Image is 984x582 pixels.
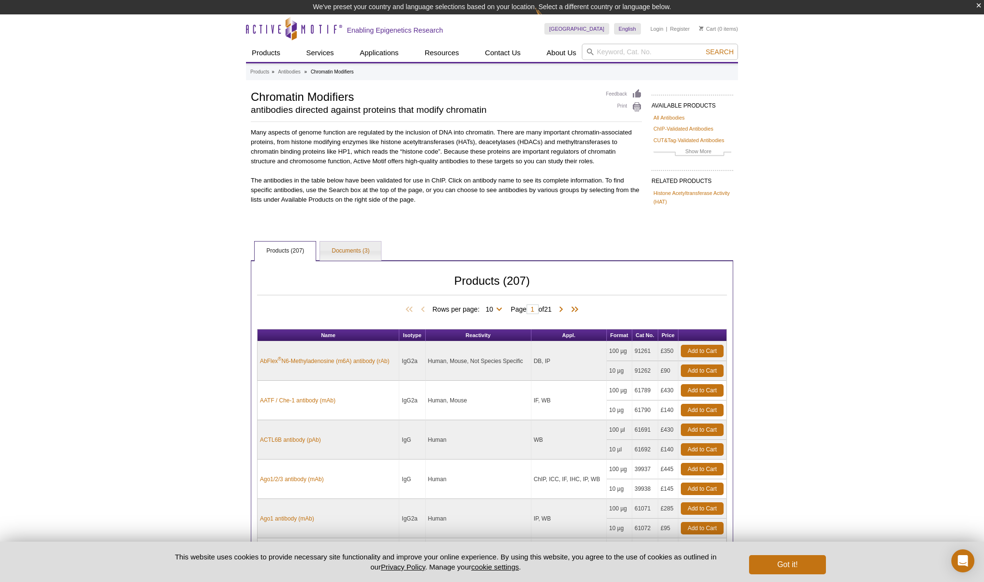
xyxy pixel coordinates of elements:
span: 21 [544,305,552,313]
td: Human, Mouse [426,381,531,420]
button: Got it! [749,555,826,574]
td: ChIP, ICC, IF, IHC, IP, WB [531,460,607,499]
th: Price [658,329,678,341]
td: IgG [399,460,425,499]
td: £285 [658,499,678,519]
td: £140 [658,400,678,420]
p: This website uses cookies to provide necessary site functionality and improve your online experie... [158,552,733,572]
a: Products (207) [255,242,316,261]
td: 91261 [632,341,658,361]
li: » [271,69,274,74]
a: Add to Cart [681,502,724,515]
input: Keyword, Cat. No. [582,44,738,60]
a: CUT&Tag-Validated Antibodies [653,136,724,145]
a: Ago1 antibody (mAb) [260,514,314,523]
h2: RELATED PRODUCTS [652,170,733,187]
td: £140 [658,440,678,460]
td: Human, Mouse, Not Species Specific [426,341,531,381]
td: 100 µg [607,460,632,479]
a: Show More [653,147,731,158]
th: Cat No. [632,329,658,341]
a: Resources [419,44,465,62]
a: AATF / Che-1 antibody (mAb) [260,396,335,405]
a: Add to Cart [681,345,724,357]
img: Change Here [535,7,561,30]
td: 100 µl [607,420,632,440]
a: Privacy Policy [381,563,425,571]
td: IgG2a [399,538,425,578]
a: Applications [354,44,405,62]
a: All Antibodies [653,113,685,122]
li: Chromatin Modifiers [311,69,354,74]
th: Appl. [531,329,607,341]
td: 61691 [632,420,658,440]
td: 10 µg [607,361,632,381]
a: AbFlex®N6-Methyladenosine (m6A) antibody (rAb) [260,357,390,365]
a: Histone Acetyltransferase Activity (HAT) [653,189,731,206]
a: [GEOGRAPHIC_DATA] [544,23,609,35]
li: | [666,23,667,35]
span: Rows per page: [432,304,506,314]
span: Last Page [566,305,580,315]
td: Human [426,420,531,460]
p: The antibodies in the table below have been validated for use in ChIP. Click on antibody name to ... [251,176,642,205]
td: Human [426,460,531,499]
td: IF, WB [531,381,607,420]
td: Human [426,499,531,538]
td: 100 µg [607,341,632,361]
td: Human [426,538,531,578]
th: Isotype [399,329,425,341]
a: Feedback [606,89,642,99]
td: 10 µg [607,479,632,499]
td: £430 [658,381,678,400]
td: 10 µg [607,519,632,538]
td: 100 µg [607,499,632,519]
td: IgG2a [399,499,425,538]
a: ACTL6B antibody (pAb) [260,436,321,444]
img: Your Cart [699,26,703,31]
td: 61692 [632,440,658,460]
td: £430 [658,420,678,440]
button: cookie settings [471,563,519,571]
button: Search [703,48,737,56]
a: Services [300,44,340,62]
td: 61789 [632,381,658,400]
td: IgG2a [399,341,425,381]
a: Documents (3) [320,242,381,261]
td: £145 [658,479,678,499]
span: Next Page [556,305,566,315]
a: Register [670,25,689,32]
a: Add to Cart [681,443,724,456]
a: Add to Cart [681,384,724,397]
td: £95 [658,519,678,538]
a: Add to Cart [681,463,724,475]
h2: antibodies directed against proteins that modify chromatin [251,106,596,114]
td: DB, IP [531,341,607,381]
th: Format [607,329,632,341]
a: Add to Cart [681,404,724,416]
a: Add to Cart [681,483,724,495]
a: Cart [699,25,716,32]
td: £445 [658,460,678,479]
td: 39937 [632,460,658,479]
td: 39938 [632,479,658,499]
span: Search [706,48,734,56]
td: 61071 [632,499,658,519]
a: Ago1/2/3 antibody (mAb) [260,475,324,484]
a: Add to Cart [681,424,724,436]
td: 91262 [632,361,658,381]
a: Contact Us [479,44,526,62]
td: 100 µg [607,381,632,400]
h2: Products (207) [257,277,727,295]
td: IP, WB [531,499,607,538]
th: Name [258,329,399,341]
h1: Chromatin Modifiers [251,89,596,103]
a: Products [246,44,286,62]
div: Open Intercom Messenger [951,549,974,572]
li: » [304,69,307,74]
th: Reactivity [426,329,531,341]
a: Login [651,25,664,32]
span: Page of [506,304,556,314]
td: 10 µl [607,440,632,460]
td: £350 [658,341,678,361]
